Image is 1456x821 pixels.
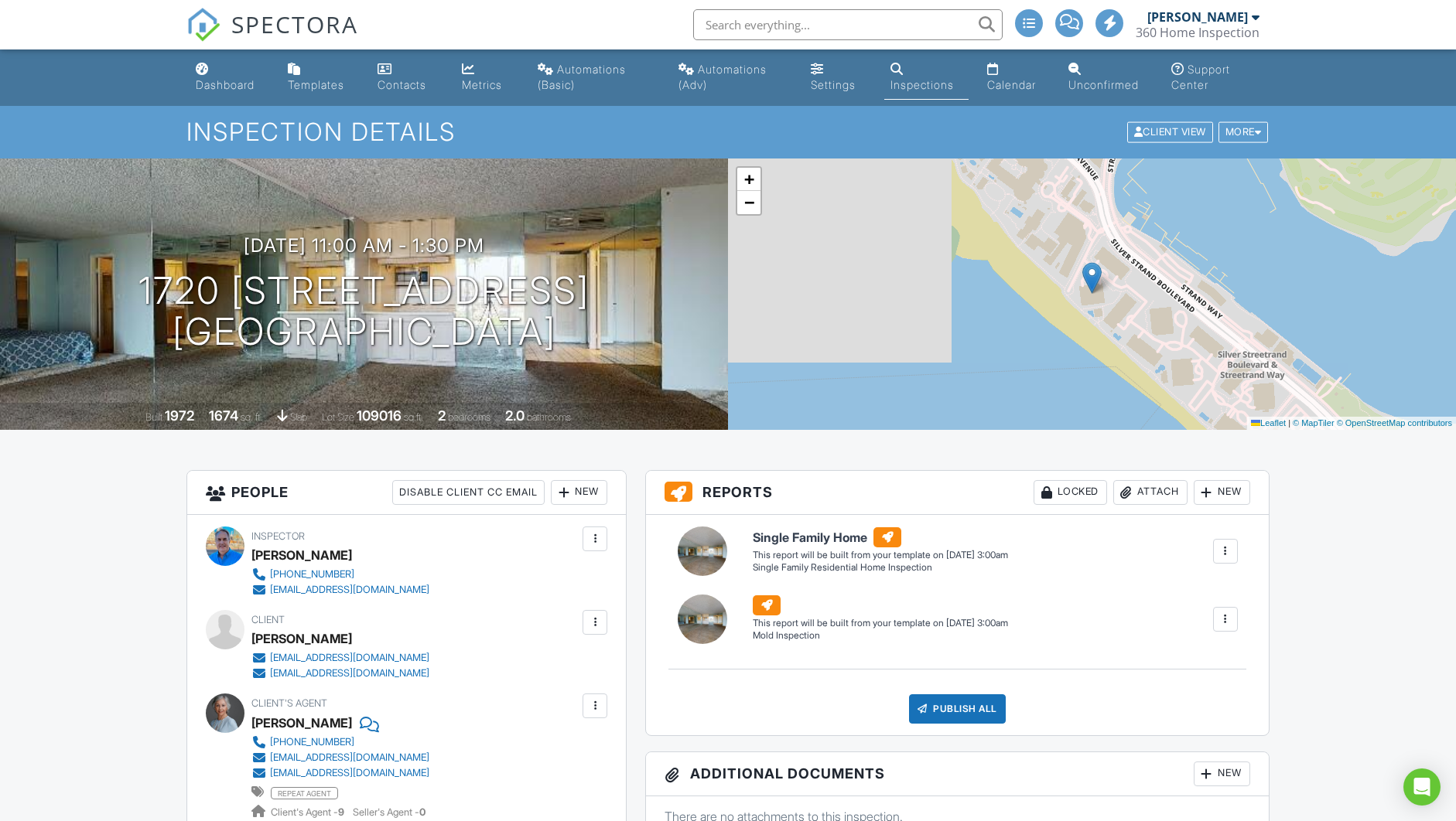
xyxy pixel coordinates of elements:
[693,9,1003,40] input: Search everything...
[1126,125,1217,137] a: Client View
[753,629,1008,642] div: Mold Inspection
[1082,262,1102,294] img: Marker
[209,407,238,424] div: 1674
[404,411,423,423] span: sq.ft.
[270,751,429,764] div: [EMAIL_ADDRESS][DOMAIN_NAME]
[987,78,1036,91] div: Calendar
[251,750,429,765] a: [EMAIL_ADDRESS][DOMAIN_NAME]
[357,407,402,424] div: 109016
[186,8,220,42] img: The Best Home Inspection Software - Spectora
[251,614,285,625] span: Client
[678,63,767,91] div: Automations (Adv)
[1127,122,1213,143] div: Client View
[251,567,429,582] a: [PHONE_NUMBER]
[338,806,344,818] strong: 9
[737,191,760,214] a: Zoom out
[186,21,358,53] a: SPECTORA
[811,78,856,91] div: Settings
[1171,63,1230,91] div: Support Center
[138,271,590,353] h1: 1720 [STREET_ADDRESS] [GEOGRAPHIC_DATA]
[1218,122,1269,143] div: More
[187,471,626,515] h3: People
[805,56,872,100] a: Settings
[909,694,1006,724] div: Publish All
[190,56,269,100] a: Dashboard
[672,56,793,100] a: Automations (Advanced)
[322,411,354,423] span: Lot Size
[371,56,443,100] a: Contacts
[753,617,1008,629] div: This report will be built from your template on [DATE] 3:00am
[462,78,502,91] div: Metrics
[527,411,571,423] span: bathrooms
[1403,768,1441,806] div: Open Intercom Messenger
[753,527,1008,547] h6: Single Family Home
[270,767,429,779] div: [EMAIL_ADDRESS][DOMAIN_NAME]
[538,63,626,91] div: Automations (Basic)
[505,407,525,424] div: 2.0
[270,584,429,596] div: [EMAIL_ADDRESS][DOMAIN_NAME]
[981,56,1050,100] a: Calendar
[251,765,429,781] a: [EMAIL_ADDRESS][DOMAIN_NAME]
[1251,418,1286,428] a: Leaflet
[186,118,1270,145] h1: Inspection Details
[737,168,760,191] a: Zoom in
[1293,418,1335,428] a: © MapTiler
[392,480,545,505] div: Disable Client CC Email
[1034,480,1107,505] div: Locked
[884,56,969,100] a: Inspections
[288,78,344,91] div: Templates
[1337,418,1452,428] a: © OpenStreetMap contributors
[531,56,660,100] a: Automations (Basic)
[251,650,429,666] a: [EMAIL_ADDRESS][DOMAIN_NAME]
[270,568,354,581] div: [PHONE_NUMBER]
[251,734,429,750] a: [PHONE_NUMBER]
[270,652,429,664] div: [EMAIL_ADDRESS][DOMAIN_NAME]
[251,627,352,650] div: [PERSON_NAME]
[448,411,490,423] span: bedrooms
[231,8,358,40] span: SPECTORA
[456,56,518,100] a: Metrics
[270,736,354,748] div: [PHONE_NUMBER]
[1194,480,1250,505] div: New
[744,192,754,212] span: −
[753,561,1008,574] div: Single Family Residential Home Inspection
[378,78,426,91] div: Contacts
[1194,761,1250,786] div: New
[244,235,484,256] h3: [DATE] 11:00 am - 1:30 pm
[353,806,426,818] span: Seller's Agent -
[1062,56,1153,100] a: Unconfirmed
[744,169,754,189] span: +
[753,549,1008,561] div: This report will be built from your template on [DATE] 3:00am
[646,752,1269,796] h3: Additional Documents
[438,407,446,424] div: 2
[270,667,429,680] div: [EMAIL_ADDRESS][DOMAIN_NAME]
[251,543,352,567] div: [PERSON_NAME]
[251,697,327,709] span: Client's Agent
[646,471,1269,515] h3: Reports
[1113,480,1188,505] div: Attach
[1147,9,1248,25] div: [PERSON_NAME]
[251,530,305,542] span: Inspector
[1165,56,1266,100] a: Support Center
[282,56,359,100] a: Templates
[196,78,255,91] div: Dashboard
[145,411,162,423] span: Built
[1136,25,1259,40] div: 360 Home Inspection
[419,806,426,818] strong: 0
[241,411,262,423] span: sq. ft.
[551,480,607,505] div: New
[251,582,429,598] a: [EMAIL_ADDRESS][DOMAIN_NAME]
[251,711,352,734] a: [PERSON_NAME]
[271,787,338,799] span: repeat agent
[271,806,347,818] span: Client's Agent -
[165,407,194,424] div: 1972
[890,78,954,91] div: Inspections
[290,411,307,423] span: slab
[251,666,429,681] a: [EMAIL_ADDRESS][DOMAIN_NAME]
[1288,418,1290,428] span: |
[1068,78,1139,91] div: Unconfirmed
